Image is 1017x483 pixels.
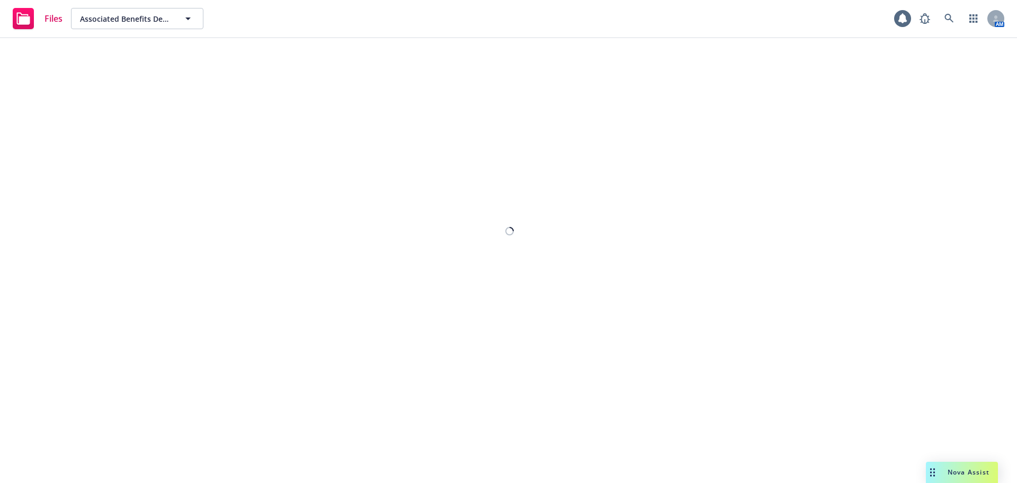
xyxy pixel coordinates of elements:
a: Search [939,8,960,29]
span: Associated Benefits Design [80,13,172,24]
span: Files [44,14,63,23]
a: Report a Bug [914,8,935,29]
button: Associated Benefits Design [71,8,203,29]
div: Drag to move [926,462,939,483]
a: Switch app [963,8,984,29]
span: Nova Assist [948,468,989,477]
button: Nova Assist [926,462,998,483]
a: Files [8,4,67,33]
